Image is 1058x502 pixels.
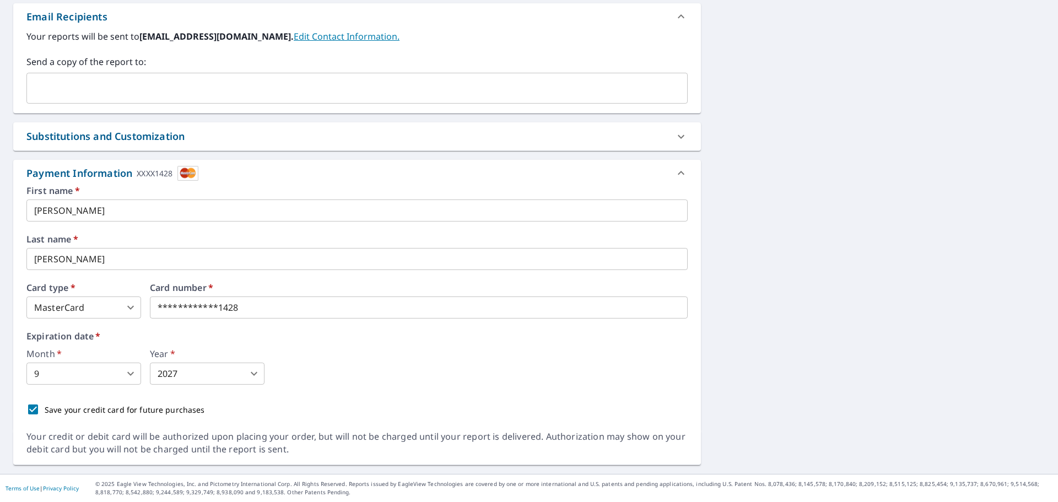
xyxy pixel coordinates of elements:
[13,3,701,30] div: Email Recipients
[150,363,264,385] div: 2027
[26,9,107,24] div: Email Recipients
[26,235,688,244] label: Last name
[26,283,141,292] label: Card type
[43,484,79,492] a: Privacy Policy
[150,283,688,292] label: Card number
[137,166,172,181] div: XXXX1428
[95,480,1052,496] p: © 2025 Eagle View Technologies, Inc. and Pictometry International Corp. All Rights Reserved. Repo...
[139,30,294,42] b: [EMAIL_ADDRESS][DOMAIN_NAME].
[26,129,185,144] div: Substitutions and Customization
[13,160,701,186] div: Payment InformationXXXX1428cardImage
[26,55,688,68] label: Send a copy of the report to:
[6,485,79,492] p: |
[26,166,198,181] div: Payment Information
[26,186,688,195] label: First name
[6,484,40,492] a: Terms of Use
[26,30,688,43] label: Your reports will be sent to
[150,349,264,358] label: Year
[26,363,141,385] div: 9
[13,122,701,150] div: Substitutions and Customization
[26,332,688,341] label: Expiration date
[26,296,141,319] div: MasterCard
[294,30,400,42] a: EditContactInfo
[177,166,198,181] img: cardImage
[26,349,141,358] label: Month
[26,430,688,456] div: Your credit or debit card will be authorized upon placing your order, but will not be charged unt...
[45,404,205,415] p: Save your credit card for future purchases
